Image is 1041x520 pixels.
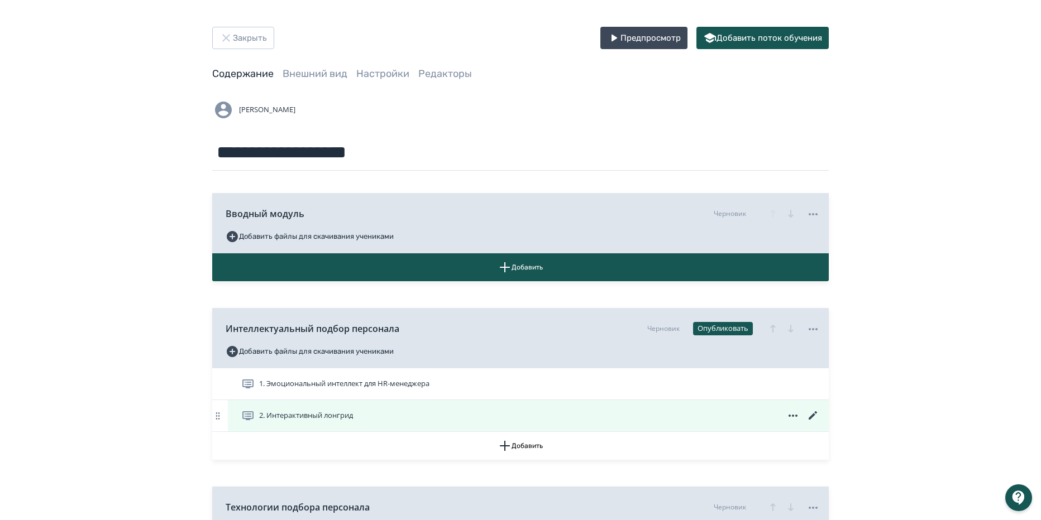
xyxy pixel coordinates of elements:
span: 2. Интерактивный лонгрид [259,410,353,421]
button: Добавить файлы для скачивания учениками [226,343,394,360]
span: 1. Эмоциональный интеллект для HR-менеджера [259,378,429,389]
span: Технологии подбора персонала [226,500,370,514]
div: Черновик [714,502,746,512]
div: 1. Эмоциональный интеллект для HR-менеджера [212,368,829,400]
button: Опубликовать [693,322,753,335]
span: [PERSON_NAME] [239,104,295,115]
span: Интеллектуальный подбор персонала [226,322,399,335]
button: Добавить поток обучения [696,27,829,49]
button: Закрыть [212,27,274,49]
button: Добавить [212,432,829,460]
a: Редакторы [418,68,472,80]
button: Предпросмотр [600,27,687,49]
div: 2. Интерактивный лонгрид [212,400,829,432]
a: Внешний вид [283,68,347,80]
button: Добавить файлы для скачивания учениками [226,228,394,245]
span: Вводный модуль [226,207,304,220]
div: Черновик [647,324,680,334]
button: Добавить [212,253,829,281]
a: Настройки [356,68,409,80]
a: Содержание [212,68,274,80]
div: Черновик [714,209,746,219]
